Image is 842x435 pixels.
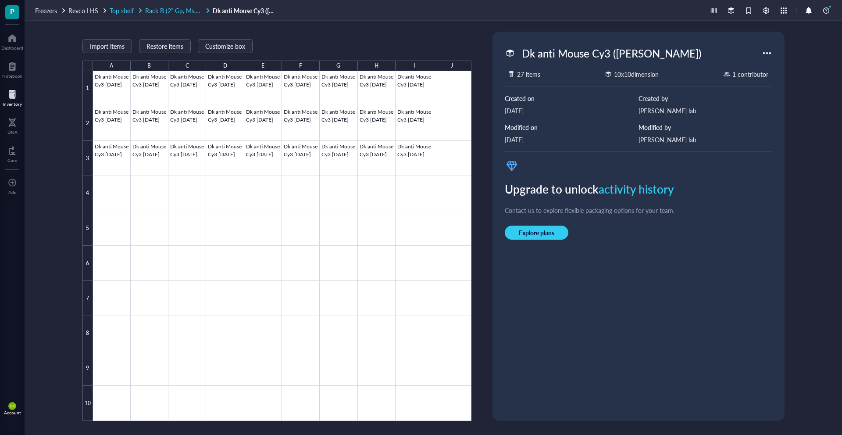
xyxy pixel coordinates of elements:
div: 1 [82,71,93,106]
div: A [110,60,113,72]
span: Restore items [146,43,183,50]
a: Top shelfRack B (2˚ Gp, Ms, Rat ) [110,7,211,14]
span: Freezers [35,6,57,15]
div: 2 [82,106,93,141]
a: Dk anti Mouse Cy3 ([PERSON_NAME]) [213,7,278,14]
div: Add [8,190,17,195]
div: 27 items [517,69,540,79]
div: Account [4,410,21,415]
div: Modified on [505,122,639,132]
div: Contact us to explore flexible packaging options for your team. [505,205,772,215]
a: Explore plans [505,226,772,240]
div: [PERSON_NAME] lab [639,106,772,115]
a: DNA [7,115,18,135]
div: H [375,60,378,72]
a: Freezers [35,7,67,14]
div: 1 contributor [732,69,768,79]
div: Modified by [639,122,772,132]
span: Rack B (2˚ Gp, Ms, Rat ) [145,6,210,15]
div: Created on [505,93,639,103]
a: Notebook [2,59,22,79]
div: G [336,60,340,72]
div: I [414,60,415,72]
div: 3 [82,141,93,176]
div: 4 [82,176,93,211]
span: Import items [90,43,125,50]
div: 6 [82,246,93,281]
div: E [261,60,264,72]
div: D [223,60,227,72]
span: Explore plans [519,229,554,237]
div: [DATE] [505,106,639,115]
a: Revco LHS [68,7,108,14]
span: DP [10,404,14,408]
span: activity history [599,181,674,197]
div: [PERSON_NAME] lab [639,135,772,144]
div: Dashboard [1,45,23,50]
div: J [451,60,453,72]
button: Customize box [198,39,253,53]
div: 7 [82,281,93,316]
div: F [299,60,302,72]
div: 5 [82,211,93,246]
div: Upgrade to unlock [505,180,772,198]
span: P [10,6,14,17]
div: 10 [82,386,93,421]
a: Inventory [3,87,22,107]
div: C [186,60,189,72]
button: Restore items [139,39,191,53]
button: Explore plans [505,226,568,240]
a: Dashboard [1,31,23,50]
div: Inventory [3,101,22,107]
span: Customize box [205,43,245,50]
div: Dk anti Mouse Cy3 ([PERSON_NAME]) [518,44,705,62]
div: 10 x 10 dimension [614,69,659,79]
span: Revco LHS [68,6,98,15]
div: [DATE] [505,135,639,144]
div: Notebook [2,73,22,79]
div: 8 [82,316,93,351]
div: 9 [82,351,93,386]
button: Import items [82,39,132,53]
div: Created by [639,93,772,103]
div: B [147,60,151,72]
a: Core [7,144,17,163]
span: Top shelf [110,6,134,15]
div: Core [7,158,17,163]
div: DNA [7,129,18,135]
